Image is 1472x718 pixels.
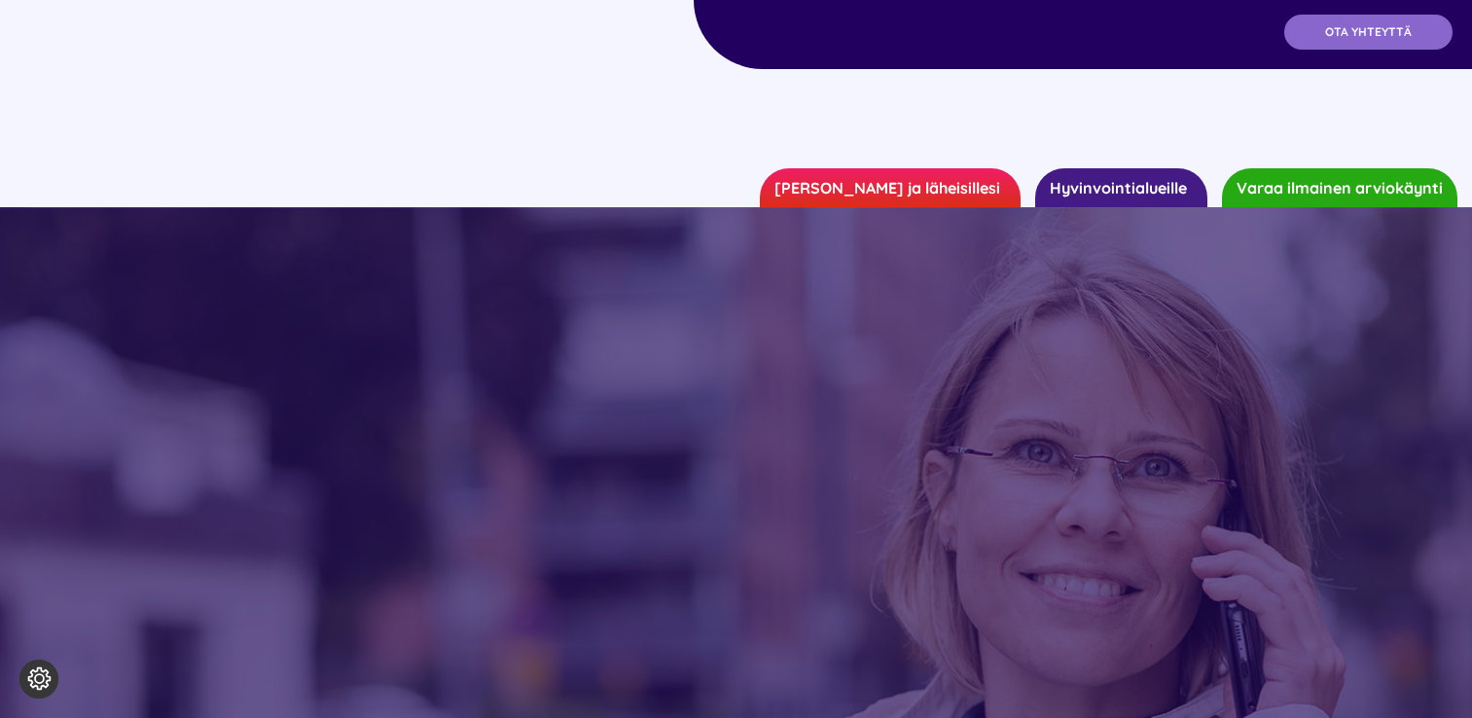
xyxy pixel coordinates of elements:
a: Hyvinvointialueille [1035,168,1207,207]
a: Varaa ilmainen arviokäynti [1222,168,1457,207]
a: OTA YHTEYTTÄ [1284,15,1453,50]
a: [PERSON_NAME] ja läheisillesi [760,168,1021,207]
span: OTA YHTEYTTÄ [1325,25,1412,39]
button: Evästeasetukset [19,660,58,699]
